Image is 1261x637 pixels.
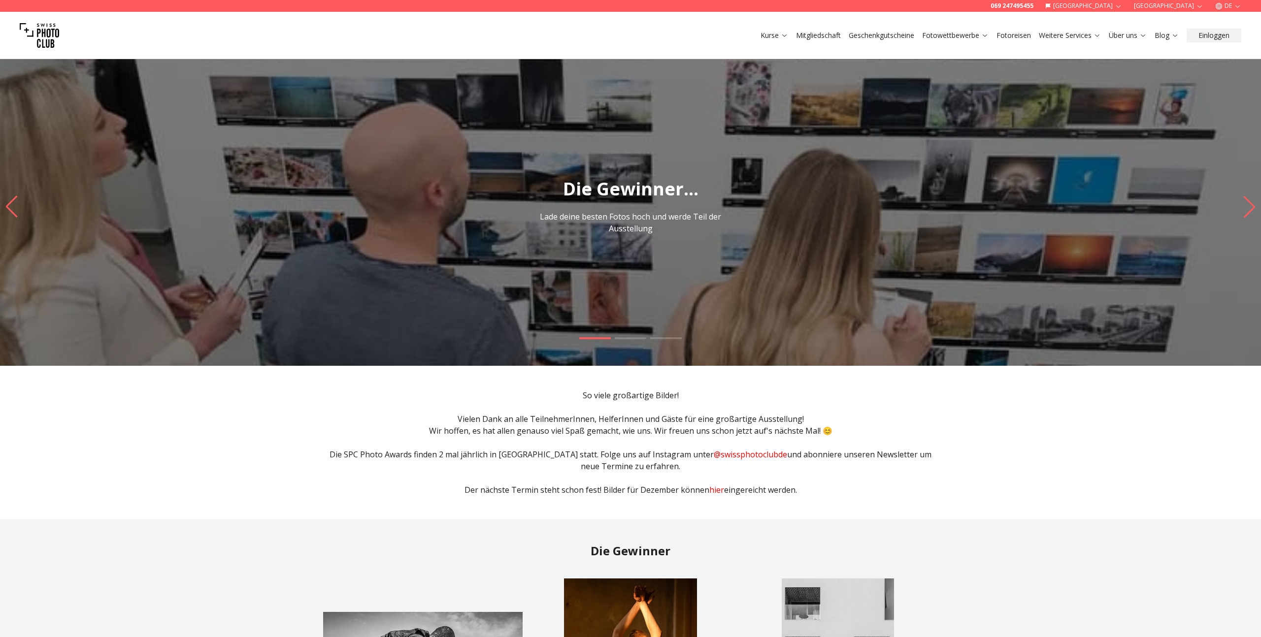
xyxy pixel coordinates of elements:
a: Blog [1155,31,1179,40]
button: Fotowettbewerbe [918,29,993,42]
a: Fotowettbewerbe [922,31,989,40]
a: Kurse [761,31,788,40]
p: Wir hoffen, es hat allen genauso viel Spaß gemacht, wie uns. Wir freuen uns schon jetzt auf's näc... [323,425,938,437]
button: Fotoreisen [993,29,1035,42]
a: Geschenkgutscheine [849,31,914,40]
button: Mitgliedschaft [792,29,845,42]
a: Fotoreisen [996,31,1031,40]
p: So viele großartige Bilder! [323,389,938,401]
button: Über uns [1105,29,1151,42]
button: Kurse [757,29,792,42]
a: Mitgliedschaft [796,31,841,40]
p: Die SPC Photo Awards finden 2 mal jährlich in [GEOGRAPHIC_DATA] statt. Folge uns auf Instagram un... [323,448,938,472]
button: Geschenkgutscheine [845,29,918,42]
h2: Die Gewinner [323,543,938,559]
p: Vielen Dank an alle TeilnehmerInnen, HelferInnen und Gäste für eine großartige Ausstellung! [323,413,938,425]
p: Lade deine besten Fotos hoch und werde Teil der Ausstellung [520,211,741,234]
a: hier [709,484,724,495]
a: 069 247495455 [991,2,1033,10]
button: Blog [1151,29,1183,42]
img: Swiss photo club [20,16,59,55]
a: @swissphotoclubde [714,449,787,460]
button: Weitere Services [1035,29,1105,42]
p: Der nächste Termin steht schon fest! Bilder für Dezember können eingereicht werden. [323,484,938,496]
button: Einloggen [1187,29,1241,42]
a: Über uns [1109,31,1147,40]
a: Weitere Services [1039,31,1101,40]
